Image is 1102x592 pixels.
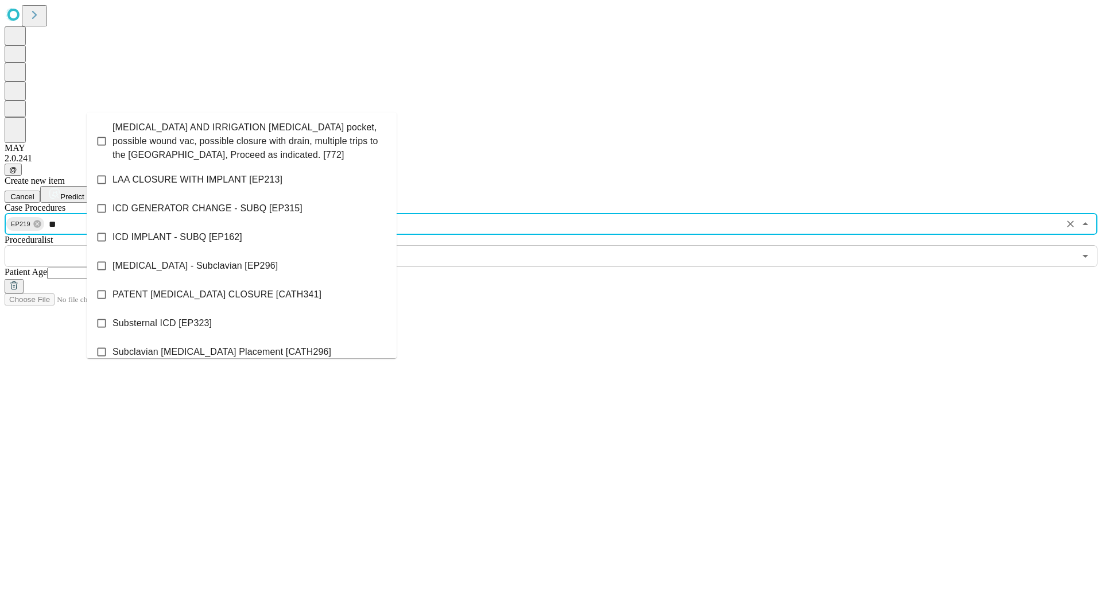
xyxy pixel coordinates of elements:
span: Proceduralist [5,235,53,245]
div: MAY [5,143,1097,153]
button: Close [1077,216,1093,232]
span: [MEDICAL_DATA] - Subclavian [EP296] [112,259,278,273]
span: ICD IMPLANT - SUBQ [EP162] [112,230,242,244]
div: EP219 [6,217,44,231]
button: Cancel [5,191,40,203]
span: Subclavian [MEDICAL_DATA] Placement [CATH296] [112,345,331,359]
span: EP219 [6,218,35,231]
div: 2.0.241 [5,153,1097,164]
span: Patient Age [5,267,47,277]
span: @ [9,165,17,174]
button: Open [1077,248,1093,264]
span: [MEDICAL_DATA] AND IRRIGATION [MEDICAL_DATA] pocket, possible wound vac, possible closure with dr... [112,121,387,162]
span: Scheduled Procedure [5,203,65,212]
button: @ [5,164,22,176]
span: Cancel [10,192,34,201]
span: Create new item [5,176,65,185]
span: ICD GENERATOR CHANGE - SUBQ [EP315] [112,202,302,215]
button: Clear [1062,216,1078,232]
span: PATENT [MEDICAL_DATA] CLOSURE [CATH341] [112,288,321,301]
span: Substernal ICD [EP323] [112,316,212,330]
span: Predict [60,192,84,201]
button: Predict [40,186,93,203]
span: LAA CLOSURE WITH IMPLANT [EP213] [112,173,282,187]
